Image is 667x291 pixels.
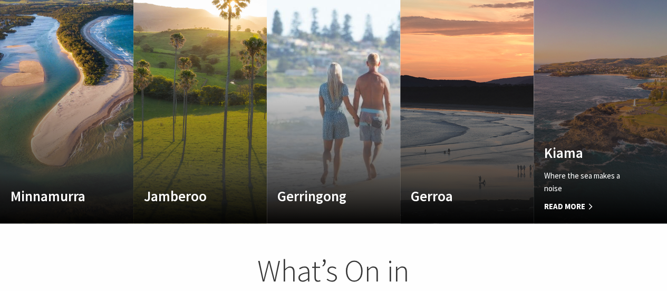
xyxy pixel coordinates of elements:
[544,170,636,195] p: Where the sea makes a noise
[411,187,503,204] h4: Gerroa
[544,144,636,161] h4: Kiama
[144,187,236,204] h4: Jamberoo
[277,187,370,204] h4: Gerringong
[11,187,103,204] h4: Minnamurra
[544,200,636,213] span: Read More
